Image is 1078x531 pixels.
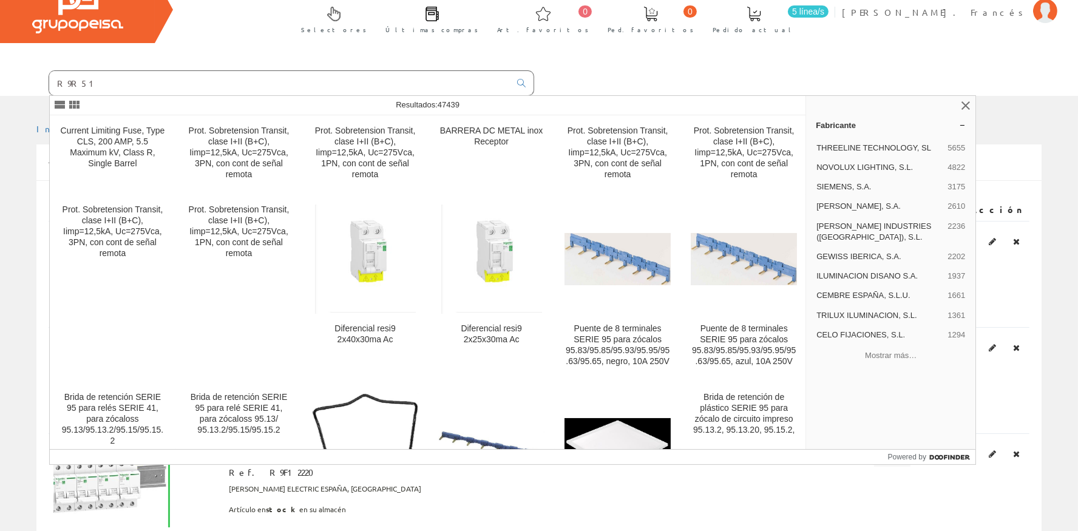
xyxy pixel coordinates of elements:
span: TRILUX ILUMINACION, S.L. [816,310,943,321]
span: 5655 [947,143,965,154]
div: Diferencial resi9 2x25x30ma Ac [438,323,544,345]
span: [PERSON_NAME] ELECTRIC ESPAÑA, [GEOGRAPHIC_DATA] [229,479,422,499]
img: Puente de 8 terminales SERIE 95 para 95.03/95.05/97.01/97.02, negro, 10A 250V [438,431,544,462]
span: 1937 [947,271,965,282]
a: Eliminar [1009,340,1023,356]
div: Prot. Sobretension Transit, clase I+II (B+C), Iimp=12,5kA, Uc=275Vca, 3PN, con cont de señal remota [59,205,166,259]
span: 2202 [947,251,965,262]
div: Puente de 8 terminales SERIE 95 para zócalos 95.83/95.85/95.93/95.95/95.63/95.65, negro, 10A 250V [564,323,671,367]
a: Eliminar [1009,234,1023,249]
a: Fabricante [806,115,975,135]
img: Puente de 8 terminales SERIE 95 para zócalos 95.83/95.85/95.93/95.95/95.63/95.65, negro, 10A 250V [564,233,671,285]
span: Artículo en en su almacén [229,499,347,520]
a: Puente de 8 terminales SERIE 95 para zócalos 95.83/95.85/95.93/95.95/95.63/95.65, azul, 10A 250V ... [681,195,807,381]
span: 1294 [947,330,965,340]
img: Pantalla 595 x 595 28W 220-240V 3990Lm 6000K Marco Blanco Flicker Free UGR<19 [564,418,671,475]
a: Current Limiting Fuse, Type CLS, 200 AMP, 5.5 Maximum kV, Class R, Single Barrel [50,116,175,194]
span: Pedido actual [713,24,795,36]
span: NOVOLUX LIGHTING, S.L. [816,162,943,173]
span: 1361 [947,310,965,321]
img: Puente de 8 terminales SERIE 95 para zócalos 95.83/95.85/95.93/95.95/95.63/95.65, azul, 10A 250V [691,233,797,285]
div: Diferencial resi9 2x40x30ma Ac [312,323,418,345]
span: CELO FIJACIONES, S.L. [816,330,943,340]
a: Puente de 8 terminales SERIE 95 para zócalos 95.83/95.85/95.93/95.95/95.63/95.65, negro, 10A 250V... [555,195,680,381]
a: Editar [985,340,1000,356]
a: Prot. Sobretension Transit, clase I+II (B+C), Iimp=12,5kA, Uc=275Vca, 1PN, con cont de señal remota [681,116,807,194]
a: Prot. Sobretension Transit, clase I+II (B+C), Iimp=12,5kA, Uc=275Vca, 3PN, con cont de señal remota [50,195,175,381]
img: Diferencial resi9 2x25x30ma Ac [441,205,542,314]
a: Eliminar [1009,446,1023,462]
span: [PERSON_NAME] INDUSTRIES ([GEOGRAPHIC_DATA]), S.L. [816,221,943,243]
span: Últimas compras [385,24,478,36]
img: Diferencial resi9 2x40x30ma Ac [315,205,416,314]
span: CEMBRE ESPAÑA, S.L.U. [816,290,943,301]
span: Resultados: [396,100,459,109]
div: Brida de retención SERIE 95 para relés SERIE 41, para zócaloss 95.13/95.13.2/95.15/95.15.2 [59,392,166,447]
a: Diferencial resi9 2x25x30ma Ac Diferencial resi9 2x25x30ma Ac [429,195,554,381]
div: Puente de 8 terminales SERIE 95 para zócalos 95.83/95.85/95.93/95.95/95.63/95.65, azul, 10A 250V [691,323,797,367]
th: Acción [941,199,1029,221]
div: Prot. Sobretension Transit, clase I+II (B+C), Iimp=12,5kA, Uc=275Vca, 1PN, con cont de señal remota [312,126,418,180]
a: Editar [985,234,1000,249]
div: Current Limiting Fuse, Type CLS, 200 AMP, 5.5 Maximum kV, Class R, Single Barrel [59,126,166,169]
b: stock [266,504,300,514]
span: SIEMENS, S.A. [816,181,943,192]
span: Selectores [301,24,367,36]
span: 47439 [438,100,459,109]
span: 2236 [947,221,965,243]
span: 3175 [947,181,965,192]
span: 0 [578,5,592,18]
div: Ref. R9F12220 [229,467,588,479]
span: 2610 [947,201,965,212]
a: Inicio [36,123,88,134]
div: Brida de retención de plástico SERIE 95 para zócalo de circuito impreso 95.13.2, 95.13.20, 95.15.2, [691,392,797,436]
span: GEWISS IBERICA, S.A. [816,251,943,262]
span: [PERSON_NAME]. Francés [842,6,1027,18]
button: Mostrar más… [811,346,971,366]
span: [PERSON_NAME], S.A. [816,201,943,212]
div: BARRERA DC METAL inox Receptor [438,126,544,147]
a: Powered by [888,450,976,464]
a: Prot. Sobretension Transit, clase I+II (B+C), Iimp=12,5kA, Uc=275Vca, 3PN, con cont de señal remota [176,116,302,194]
span: ILUMINACION DISANO S.A. [816,271,943,282]
span: Powered by [888,452,926,462]
a: Prot. Sobretension Transit, clase I+II (B+C), Iimp=12,5kA, Uc=275Vca, 1PN, con cont de señal remota [176,195,302,381]
img: Foto artículo Interruptor automático RESI9 2P 20A curva C 230V 6000A (192x133.85488958991) [53,446,170,527]
span: THREELINE TECHNOLOGY, SL [816,143,943,154]
input: Buscar ... [49,71,510,95]
a: Prot. Sobretension Transit, clase I+II (B+C), Iimp=12,5kA, Uc=275Vca, 1PN, con cont de señal remota [302,116,428,194]
a: BARRERA DC METAL inox Receptor [429,116,554,194]
div: Prot. Sobretension Transit, clase I+II (B+C), Iimp=12,5kA, Uc=275Vca, 3PN, con cont de señal remota [564,126,671,180]
span: 4822 [947,162,965,173]
div: Prot. Sobretension Transit, clase I+II (B+C), Iimp=12,5kA, Uc=275Vca, 3PN, con cont de señal remota [186,126,292,180]
span: 1661 [947,290,965,301]
span: Ped. favoritos [608,24,694,36]
img: Brida de retención metálica SERIE 95 para zócalo de circuito impreso 95.13.2, 95.13.20, 95.15.2, 95. [312,393,418,500]
div: Prot. Sobretension Transit, clase I+II (B+C), Iimp=12,5kA, Uc=275Vca, 1PN, con cont de señal remota [186,205,292,259]
a: Diferencial resi9 2x40x30ma Ac Diferencial resi9 2x40x30ma Ac [302,195,428,381]
a: Prot. Sobretension Transit, clase I+II (B+C), Iimp=12,5kA, Uc=275Vca, 3PN, con cont de señal remota [555,116,680,194]
a: Editar [985,446,1000,462]
div: Prot. Sobretension Transit, clase I+II (B+C), Iimp=12,5kA, Uc=275Vca, 1PN, con cont de señal remota [691,126,797,180]
span: 5 línea/s [788,5,829,18]
span: 0 [683,5,697,18]
span: Art. favoritos [497,24,589,36]
div: Brida de retención SERIE 95 para relé SERIE 41, para zócaloss 95.13/ 95.13.2/95.15/95.15.2 [186,392,292,436]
